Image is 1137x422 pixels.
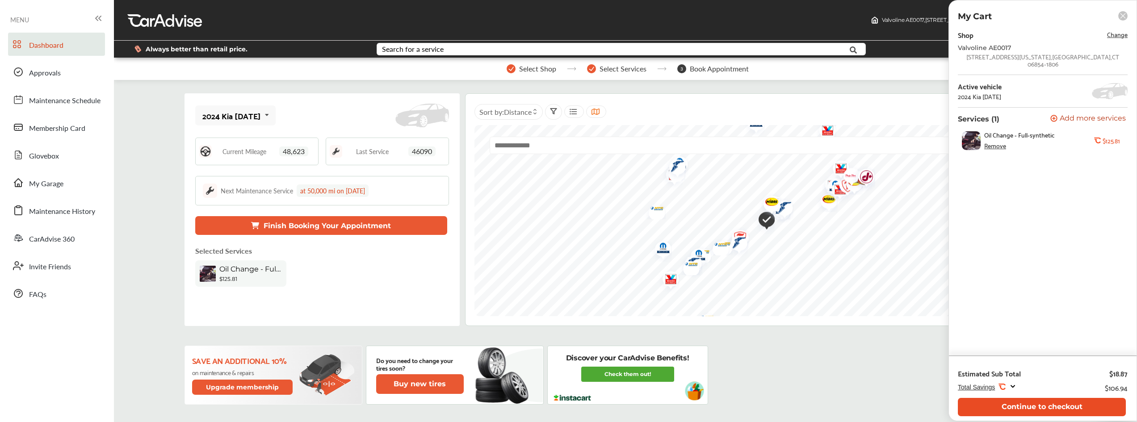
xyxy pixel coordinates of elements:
img: stepper-checkmark.b5569197.svg [587,64,596,73]
div: $18.87 [1109,369,1128,378]
img: stepper-checkmark.b5569197.svg [507,64,516,73]
img: logo-take5.png [849,165,873,194]
span: 48,623 [279,146,308,156]
a: Invite Friends [8,254,105,277]
img: logo-valvoline.png [818,173,842,201]
p: on maintenance & repairs [192,369,294,376]
div: Map marker [663,155,685,181]
button: Finish Booking Your Appointment [195,216,448,235]
div: Valvoline AE0017 [958,44,1101,51]
div: Map marker [839,171,862,195]
div: Map marker [758,191,780,219]
span: FAQs [29,289,46,301]
img: logo-goodyear.png [724,231,748,257]
a: Maintenance History [8,199,105,222]
a: Add more services [1050,115,1128,123]
div: Map marker [692,309,715,328]
img: placeholder_car.fcab19be.svg [395,104,449,128]
a: Maintenance Schedule [8,88,105,111]
div: at 50,000 mi on [DATE] [297,184,369,197]
span: MENU [10,16,29,23]
span: Maintenance Schedule [29,95,101,107]
span: Dashboard [29,40,63,51]
img: oil-change-thumb.jpg [962,131,981,150]
div: Map marker [725,226,747,254]
img: logo-mopar.png [684,244,708,269]
span: Change [1107,29,1128,39]
img: instacart-vehicle.0979a191.svg [685,381,704,401]
span: Oil Change - Full-synthetic [219,265,282,273]
img: logo-mopar.png [821,175,844,200]
a: Glovebox [8,143,105,167]
img: logo-pepboys.png [837,163,860,192]
img: maintenance_logo [330,145,342,158]
img: steering_logo [199,145,212,158]
a: Approvals [8,60,105,84]
span: Approvals [29,67,61,79]
div: Map marker [659,163,682,191]
img: dollor_label_vector.a70140d1.svg [134,45,141,53]
img: header-home-logo.8d720a4f.svg [871,17,878,24]
div: Map marker [665,152,687,177]
img: Midas+Logo_RGB.png [839,171,863,195]
a: Buy new tires [376,374,466,394]
p: Save an additional 10% [192,355,294,365]
div: 2024 Kia [DATE] [202,111,261,120]
div: Map marker [833,173,855,201]
img: stepper-arrow.e24c07c6.svg [567,67,576,71]
img: logo-mavis.png [662,162,685,180]
button: Buy new tires [376,374,464,394]
span: 46090 [408,146,436,156]
div: Estimated Sub Total [958,369,1021,378]
p: Selected Services [195,246,252,256]
img: logo-firestone.png [725,226,749,254]
p: Do you need to change your tires soon? [376,356,464,372]
button: Continue to checkout [958,398,1126,416]
img: logo-mavis.png [692,309,716,328]
img: Midas+Logo_RGB.png [814,189,838,212]
span: Membership Card [29,123,85,134]
span: Maintenance History [29,206,95,217]
span: Oil Change - Full-synthetic [984,131,1055,138]
div: Map marker [648,237,671,262]
div: Map marker [688,244,710,263]
img: logo-goodyear.png [763,315,786,342]
img: logo-mavis.png [642,201,666,219]
div: Search for a service [382,46,444,53]
div: Map marker [757,192,779,215]
img: maintenance_logo [203,184,217,198]
b: $125.81 [219,276,237,282]
span: CarAdvise 360 [29,234,75,245]
div: Map marker [642,201,664,219]
span: Current Mileage [222,148,266,155]
span: Book Appointment [690,65,749,73]
span: My Garage [29,178,63,190]
div: Map marker [684,244,706,269]
div: Map marker [724,231,747,257]
div: Map marker [818,173,841,201]
canvas: Map [474,125,1052,316]
div: [STREET_ADDRESS][US_STATE] , [GEOGRAPHIC_DATA] , CT 06854-1806 [958,53,1128,67]
div: $106.94 [1105,381,1128,393]
img: logo-valvoline.png [825,177,849,205]
span: Last Service [356,148,389,155]
a: Membership Card [8,116,105,139]
div: Map marker [679,251,701,279]
a: Check them out! [581,367,674,382]
span: Add more services [1060,115,1126,123]
div: Map marker [709,236,731,255]
div: Map marker [678,251,701,278]
button: Add more services [1050,115,1126,123]
img: oil-change-thumb.jpg [200,266,216,282]
div: Map marker [837,163,859,192]
p: Services (1) [958,115,999,123]
img: logo-valvoline.png [659,163,683,191]
div: Map marker [826,156,848,184]
div: Map marker [706,237,728,255]
span: Select Services [600,65,646,73]
span: Always better than retail price. [146,46,248,52]
div: Map marker [662,162,684,180]
img: placeholder_car.5a1ece94.svg [1092,83,1128,99]
span: Total Savings [958,384,995,391]
div: Map marker [849,165,871,194]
